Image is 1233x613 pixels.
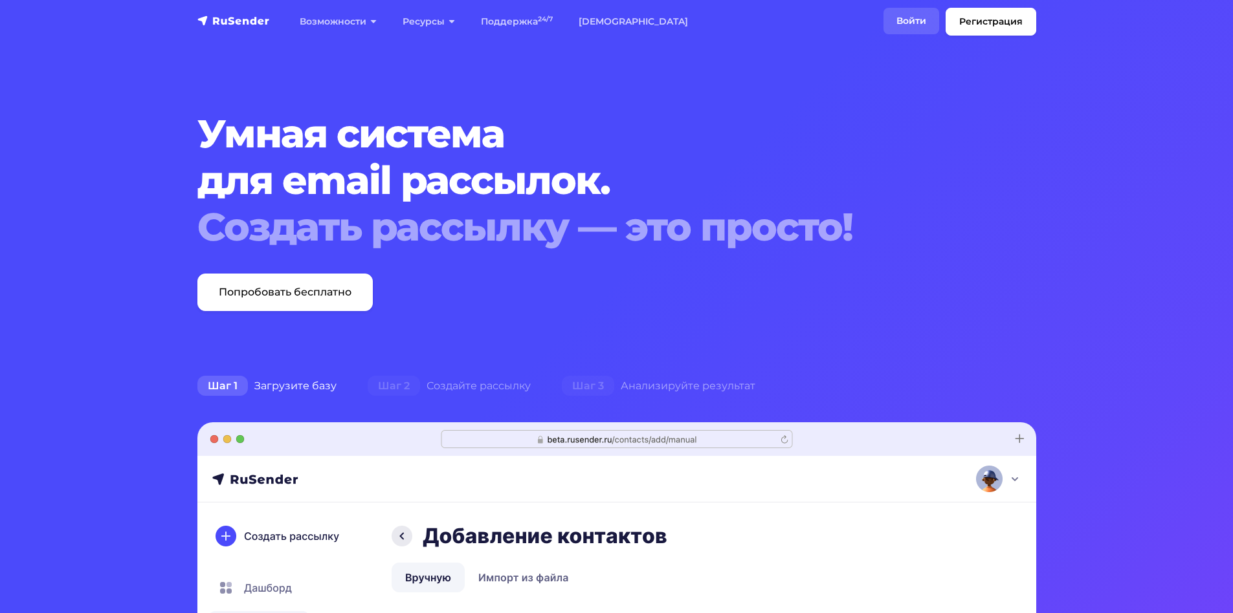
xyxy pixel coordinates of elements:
[368,376,420,396] span: Шаг 2
[197,14,270,27] img: RuSender
[182,373,352,399] div: Загрузите базу
[197,376,248,396] span: Шаг 1
[883,8,939,34] a: Войти
[287,8,390,35] a: Возможности
[562,376,614,396] span: Шаг 3
[197,274,373,311] a: Попробовать бесплатно
[566,8,701,35] a: [DEMOGRAPHIC_DATA]
[946,8,1036,36] a: Регистрация
[546,373,771,399] div: Анализируйте результат
[197,204,965,250] div: Создать рассылку — это просто!
[390,8,468,35] a: Ресурсы
[538,15,553,23] sup: 24/7
[352,373,546,399] div: Создайте рассылку
[197,111,965,250] h1: Умная система для email рассылок.
[468,8,566,35] a: Поддержка24/7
